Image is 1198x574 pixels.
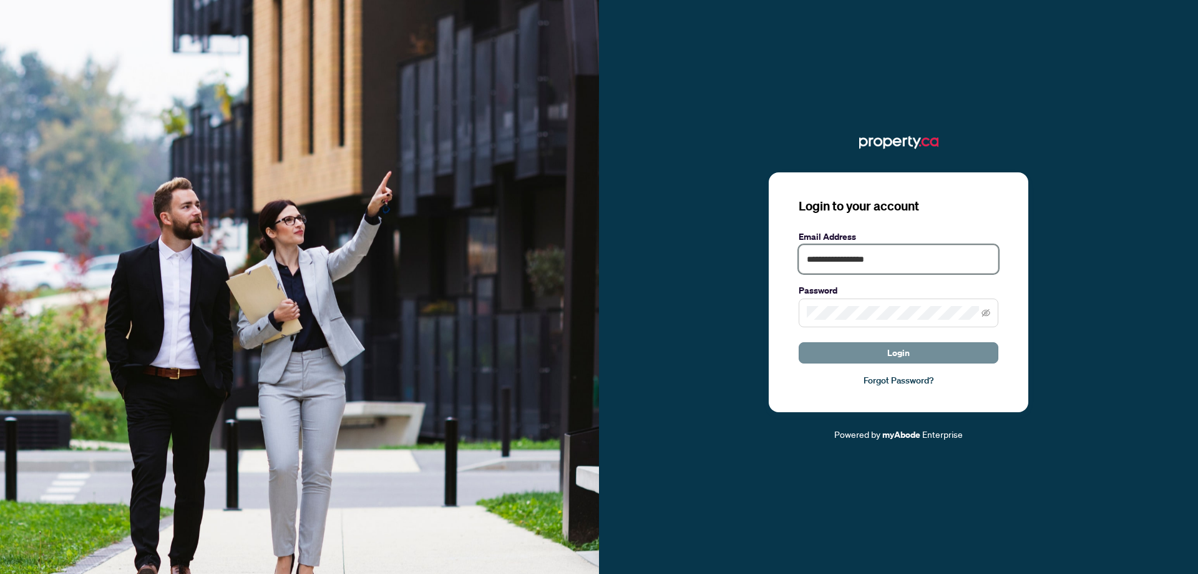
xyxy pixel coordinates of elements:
[799,197,998,215] h3: Login to your account
[799,230,998,244] label: Email Address
[887,343,910,363] span: Login
[981,309,990,317] span: eye-invisible
[799,374,998,387] a: Forgot Password?
[799,284,998,297] label: Password
[922,428,963,440] span: Enterprise
[834,428,880,440] span: Powered by
[859,132,938,152] img: ma-logo
[799,342,998,364] button: Login
[882,428,920,442] a: myAbode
